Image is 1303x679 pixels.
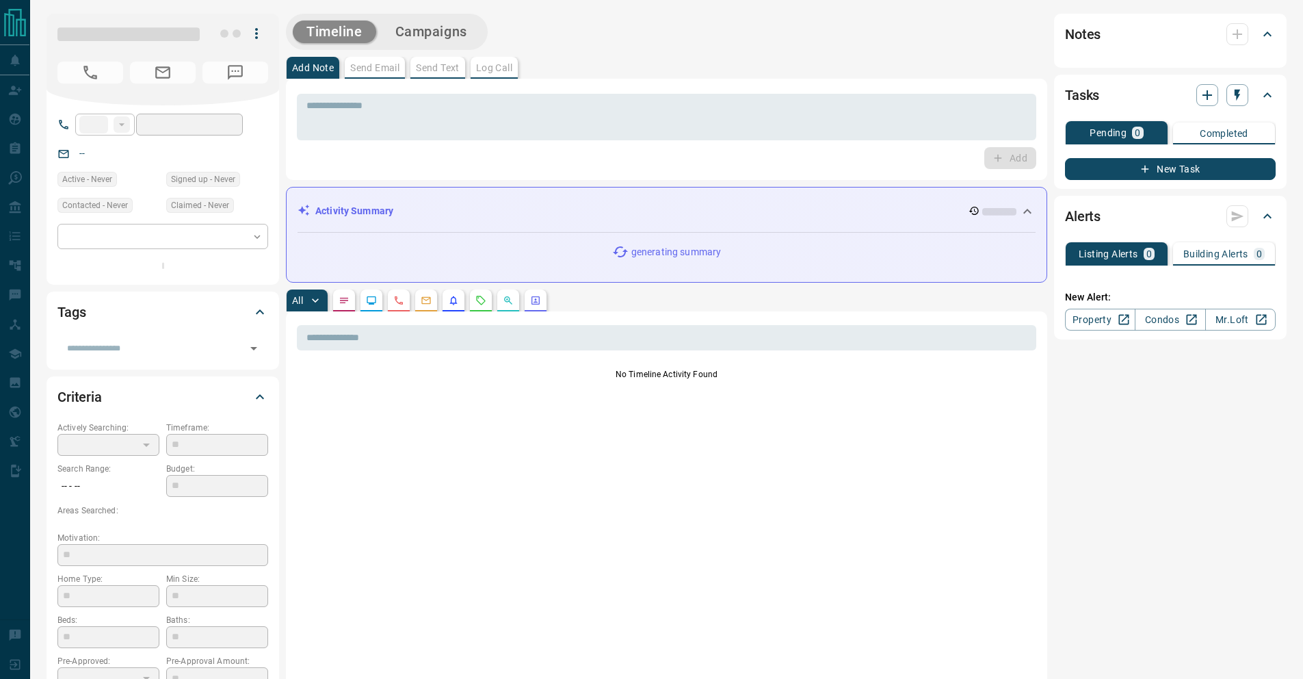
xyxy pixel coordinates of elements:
[1065,84,1099,106] h2: Tasks
[57,62,123,84] span: No Number
[1200,129,1248,138] p: Completed
[448,295,459,306] svg: Listing Alerts
[62,172,112,186] span: Active - Never
[57,386,102,408] h2: Criteria
[171,172,235,186] span: Signed up - Never
[1146,249,1152,259] p: 0
[292,296,303,305] p: All
[166,573,268,585] p: Min Size:
[1065,309,1135,331] a: Property
[57,422,159,434] p: Actively Searching:
[1065,158,1276,180] button: New Task
[57,655,159,667] p: Pre-Approved:
[530,295,541,306] svg: Agent Actions
[1135,128,1140,138] p: 0
[293,21,376,43] button: Timeline
[1256,249,1262,259] p: 0
[166,422,268,434] p: Timeframe:
[382,21,481,43] button: Campaigns
[244,339,263,358] button: Open
[1065,290,1276,305] p: New Alert:
[166,463,268,475] p: Budget:
[1065,200,1276,233] div: Alerts
[503,295,514,306] svg: Opportunities
[166,614,268,626] p: Baths:
[1065,205,1101,227] h2: Alerts
[57,532,268,544] p: Motivation:
[297,368,1036,381] p: No Timeline Activity Found
[366,295,377,306] svg: Lead Browsing Activity
[1065,18,1276,51] div: Notes
[1090,128,1127,138] p: Pending
[57,296,268,329] div: Tags
[57,614,159,626] p: Beds:
[130,62,196,84] span: No Email
[1135,309,1205,331] a: Condos
[202,62,268,84] span: No Number
[171,198,229,212] span: Claimed - Never
[292,63,334,73] p: Add Note
[62,198,128,212] span: Contacted - Never
[315,204,393,218] p: Activity Summary
[1205,309,1276,331] a: Mr.Loft
[57,463,159,475] p: Search Range:
[393,295,404,306] svg: Calls
[57,573,159,585] p: Home Type:
[421,295,432,306] svg: Emails
[475,295,486,306] svg: Requests
[298,198,1036,224] div: Activity Summary
[166,655,268,667] p: Pre-Approval Amount:
[57,301,85,323] h2: Tags
[1183,249,1248,259] p: Building Alerts
[339,295,350,306] svg: Notes
[57,475,159,498] p: -- - --
[1065,23,1101,45] h2: Notes
[79,148,85,159] a: --
[1079,249,1138,259] p: Listing Alerts
[57,381,268,413] div: Criteria
[57,504,268,517] p: Areas Searched:
[1065,79,1276,112] div: Tasks
[631,245,721,259] p: generating summary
